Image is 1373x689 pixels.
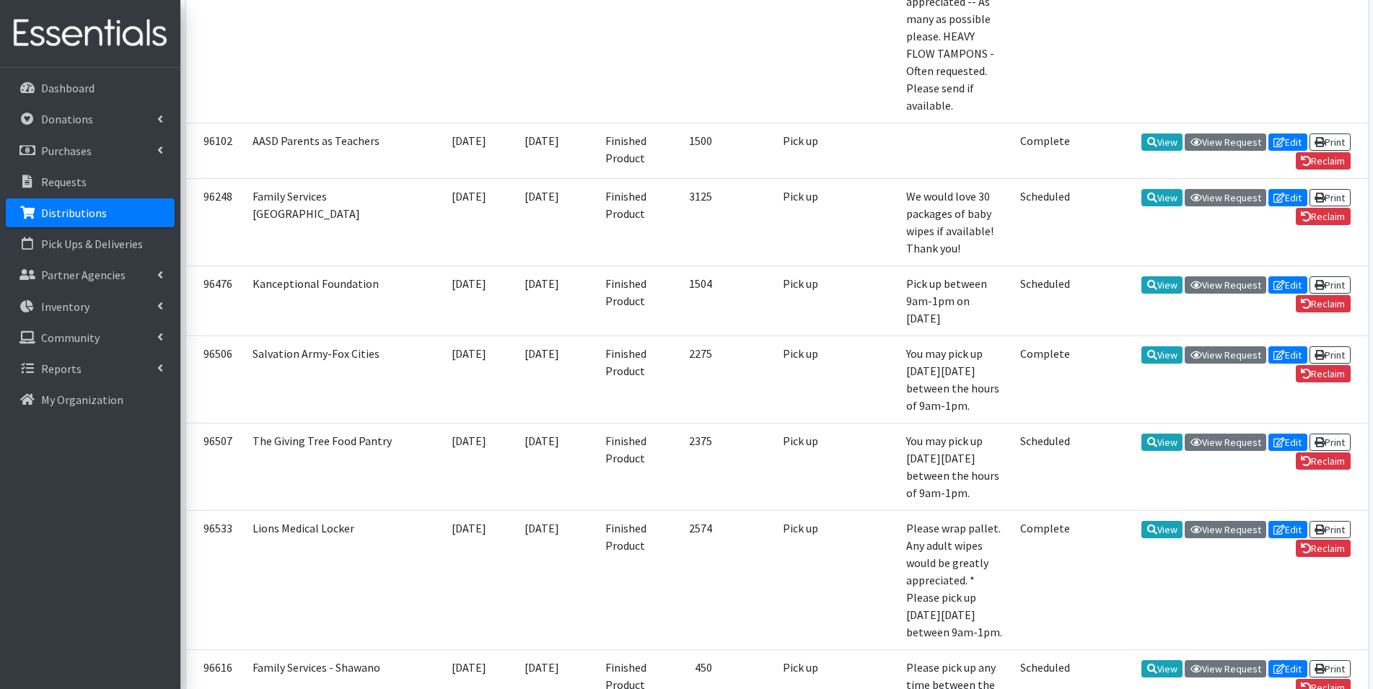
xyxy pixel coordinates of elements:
[1012,423,1079,510] td: Scheduled
[41,112,93,126] p: Donations
[6,260,175,289] a: Partner Agencies
[1141,434,1183,451] a: View
[41,361,82,376] p: Reports
[1310,434,1351,451] a: Print
[1141,189,1183,206] a: View
[443,123,516,178] td: [DATE]
[1268,660,1307,677] a: Edit
[1310,189,1351,206] a: Print
[1296,295,1351,312] a: Reclaim
[186,510,244,649] td: 96533
[1012,265,1079,335] td: Scheduled
[1141,521,1183,538] a: View
[6,105,175,133] a: Donations
[1310,521,1351,538] a: Print
[597,335,666,423] td: Finished Product
[1296,365,1351,382] a: Reclaim
[665,178,721,265] td: 3125
[443,423,516,510] td: [DATE]
[443,265,516,335] td: [DATE]
[774,510,835,649] td: Pick up
[516,423,597,510] td: [DATE]
[6,292,175,321] a: Inventory
[1310,346,1351,364] a: Print
[41,175,87,189] p: Requests
[41,144,92,158] p: Purchases
[1012,123,1079,178] td: Complete
[6,198,175,227] a: Distributions
[244,178,444,265] td: Family Services [GEOGRAPHIC_DATA]
[443,178,516,265] td: [DATE]
[898,178,1012,265] td: We would love 30 packages of baby wipes if available! Thank you!
[1141,660,1183,677] a: View
[41,330,100,345] p: Community
[1310,660,1351,677] a: Print
[774,123,835,178] td: Pick up
[1141,346,1183,364] a: View
[443,510,516,649] td: [DATE]
[6,74,175,102] a: Dashboard
[898,265,1012,335] td: Pick up between 9am-1pm on [DATE]
[186,423,244,510] td: 96507
[1296,540,1351,557] a: Reclaim
[516,510,597,649] td: [DATE]
[6,167,175,196] a: Requests
[1310,276,1351,294] a: Print
[597,265,666,335] td: Finished Product
[1268,276,1307,294] a: Edit
[665,423,721,510] td: 2375
[1185,346,1266,364] a: View Request
[1268,189,1307,206] a: Edit
[898,335,1012,423] td: You may pick up [DATE][DATE] between the hours of 9am-1pm.
[6,136,175,165] a: Purchases
[665,510,721,649] td: 2574
[6,385,175,414] a: My Organization
[186,265,244,335] td: 96476
[244,423,444,510] td: The Giving Tree Food Pantry
[1012,335,1079,423] td: Complete
[597,510,666,649] td: Finished Product
[1296,152,1351,170] a: Reclaim
[516,178,597,265] td: [DATE]
[774,423,835,510] td: Pick up
[1268,434,1307,451] a: Edit
[186,335,244,423] td: 96506
[41,299,89,314] p: Inventory
[1185,133,1266,151] a: View Request
[516,123,597,178] td: [DATE]
[1310,133,1351,151] a: Print
[597,123,666,178] td: Finished Product
[1141,133,1183,151] a: View
[41,392,123,407] p: My Organization
[244,335,444,423] td: Salvation Army-Fox Cities
[1012,510,1079,649] td: Complete
[186,123,244,178] td: 96102
[1185,276,1266,294] a: View Request
[1268,346,1307,364] a: Edit
[1268,521,1307,538] a: Edit
[443,335,516,423] td: [DATE]
[244,123,444,178] td: AASD Parents as Teachers
[774,335,835,423] td: Pick up
[898,510,1012,649] td: Please wrap pallet. Any adult wipes would be greatly appreciated. * Please pick up [DATE][DATE] b...
[1185,189,1266,206] a: View Request
[244,265,444,335] td: Kanceptional Foundation
[665,335,721,423] td: 2275
[1141,276,1183,294] a: View
[516,265,597,335] td: [DATE]
[1296,452,1351,470] a: Reclaim
[6,354,175,383] a: Reports
[41,81,95,95] p: Dashboard
[6,9,175,58] img: HumanEssentials
[6,323,175,352] a: Community
[41,206,107,220] p: Distributions
[597,423,666,510] td: Finished Product
[1268,133,1307,151] a: Edit
[1185,521,1266,538] a: View Request
[41,237,143,251] p: Pick Ups & Deliveries
[1012,178,1079,265] td: Scheduled
[597,178,666,265] td: Finished Product
[774,265,835,335] td: Pick up
[6,229,175,258] a: Pick Ups & Deliveries
[244,510,444,649] td: Lions Medical Locker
